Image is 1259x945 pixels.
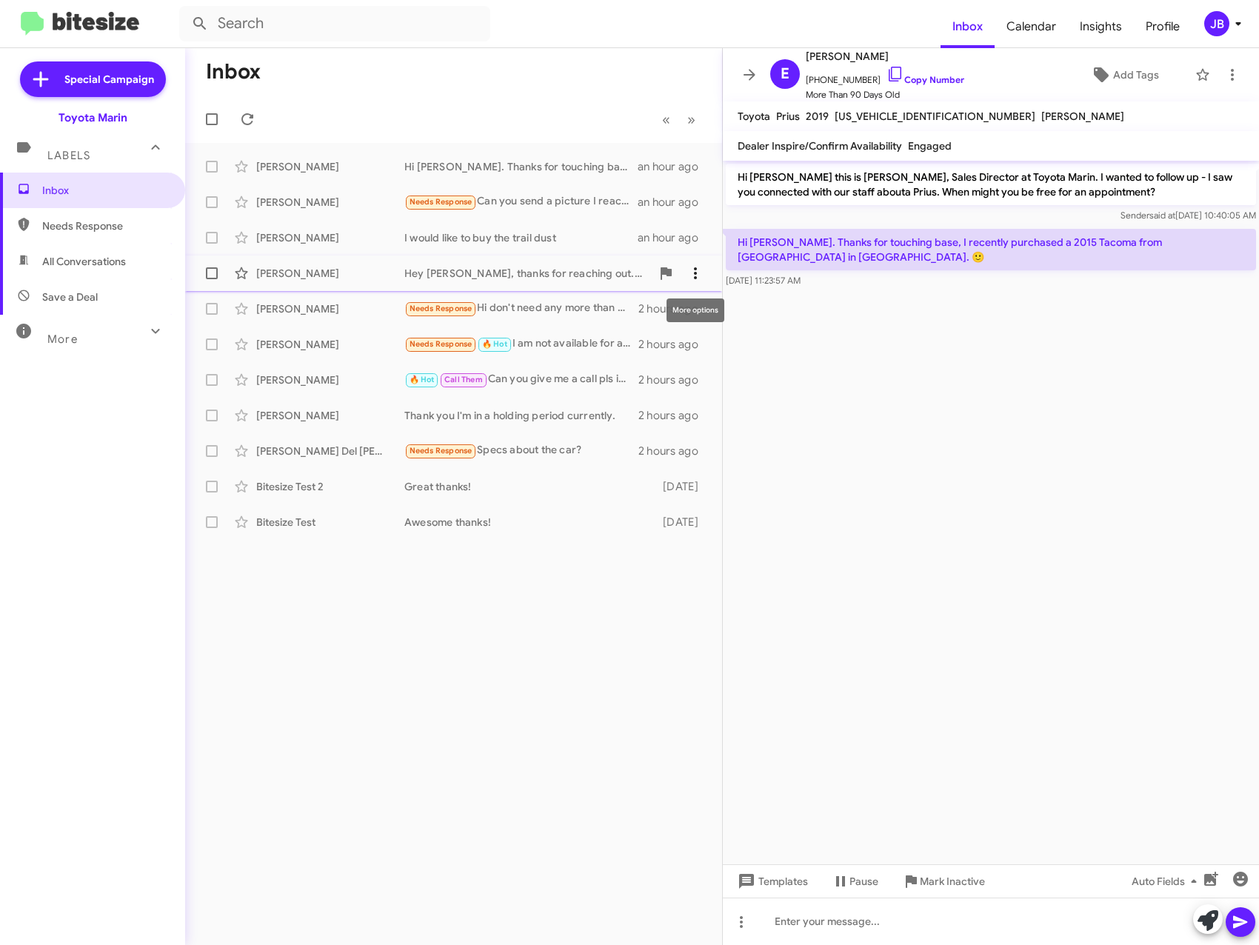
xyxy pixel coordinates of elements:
span: said at [1149,210,1175,221]
span: Prius [776,110,800,123]
span: 2019 [806,110,829,123]
span: Pause [849,868,878,895]
a: Insights [1068,5,1134,48]
button: Previous [653,104,679,135]
span: Auto Fields [1132,868,1203,895]
p: Hi [PERSON_NAME]. Thanks for touching base, I recently purchased a 2015 Tacoma from [GEOGRAPHIC_D... [726,229,1256,270]
div: I am not available for an appointment. My son found a [PERSON_NAME] a while ago so not really in ... [404,335,638,353]
div: an hour ago [638,159,710,174]
span: Add Tags [1113,61,1159,88]
div: 2 hours ago [638,301,710,316]
p: Hi [PERSON_NAME] this is [PERSON_NAME], Sales Director at Toyota Marin. I wanted to follow up - I... [726,164,1256,205]
div: an hour ago [638,195,710,210]
div: Great thanks! [404,479,661,494]
div: Can you send a picture I reached out to a few people [404,193,638,210]
span: » [687,110,695,129]
button: Mark Inactive [890,868,997,895]
div: Hi [PERSON_NAME]. Thanks for touching base, I recently purchased a 2015 Tacoma from [GEOGRAPHIC_D... [404,159,638,174]
span: Toyota [738,110,770,123]
span: Labels [47,149,90,162]
div: [DATE] [661,479,710,494]
span: [PERSON_NAME] [1041,110,1124,123]
span: [US_VEHICLE_IDENTIFICATION_NUMBER] [835,110,1035,123]
div: [PERSON_NAME] [256,408,404,423]
a: Special Campaign [20,61,166,97]
span: [DATE] 11:23:57 AM [726,275,801,286]
div: an hour ago [638,230,710,245]
span: All Conversations [42,254,126,269]
span: Inbox [42,183,168,198]
button: Auto Fields [1120,868,1215,895]
span: Call Them [444,375,483,384]
div: [PERSON_NAME] [256,301,404,316]
div: More options [667,298,724,322]
div: Can you give me a call pls in the next 15-20 if you're available [PERSON_NAME] [404,371,638,388]
div: Toyota Marin [59,110,127,125]
span: Needs Response [42,218,168,233]
div: Thank you I'm in a holding period currently. [404,408,638,423]
div: [DATE] [661,515,710,530]
span: « [662,110,670,129]
nav: Page navigation example [654,104,704,135]
span: Needs Response [410,304,472,313]
div: JB [1204,11,1229,36]
a: Copy Number [886,74,964,85]
a: Calendar [995,5,1068,48]
div: Specs about the car? [404,442,638,459]
input: Search [179,6,490,41]
button: Next [678,104,704,135]
span: More [47,333,78,346]
span: Sender [DATE] 10:40:05 AM [1121,210,1256,221]
span: More Than 90 Days Old [806,87,964,102]
div: 2 hours ago [638,337,710,352]
span: [PHONE_NUMBER] [806,65,964,87]
a: Profile [1134,5,1192,48]
span: Special Campaign [64,72,154,87]
div: Bitesize Test [256,515,404,530]
div: Awesome thanks! [404,515,661,530]
span: Save a Deal [42,290,98,304]
span: 🔥 Hot [410,375,435,384]
button: JB [1192,11,1243,36]
h1: Inbox [206,60,261,84]
span: Needs Response [410,446,472,455]
div: [PERSON_NAME] [256,337,404,352]
span: Mark Inactive [920,868,985,895]
div: 2 hours ago [638,444,710,458]
div: Hey [PERSON_NAME], thanks for reaching out. Yeah, I'm still in the market. Do you guys have a [PE... [404,266,651,281]
div: Bitesize Test 2 [256,479,404,494]
div: [PERSON_NAME] [256,230,404,245]
span: E [781,62,789,86]
a: Inbox [941,5,995,48]
div: I would like to buy the trail dust [404,230,638,245]
button: Templates [723,868,820,895]
span: Needs Response [410,197,472,207]
div: [PERSON_NAME] [256,159,404,174]
span: Engaged [908,139,952,153]
span: 🔥 Hot [482,339,507,349]
span: Needs Response [410,339,472,349]
span: Dealer Inspire/Confirm Availability [738,139,902,153]
div: [PERSON_NAME] [256,195,404,210]
span: Templates [735,868,808,895]
button: Pause [820,868,890,895]
div: Hi don't need any more than you [404,300,638,317]
div: 2 hours ago [638,373,710,387]
button: Add Tags [1061,61,1188,88]
span: [PERSON_NAME] [806,47,964,65]
div: [PERSON_NAME] Del [PERSON_NAME] [256,444,404,458]
div: 2 hours ago [638,408,710,423]
div: [PERSON_NAME] [256,266,404,281]
div: [PERSON_NAME] [256,373,404,387]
